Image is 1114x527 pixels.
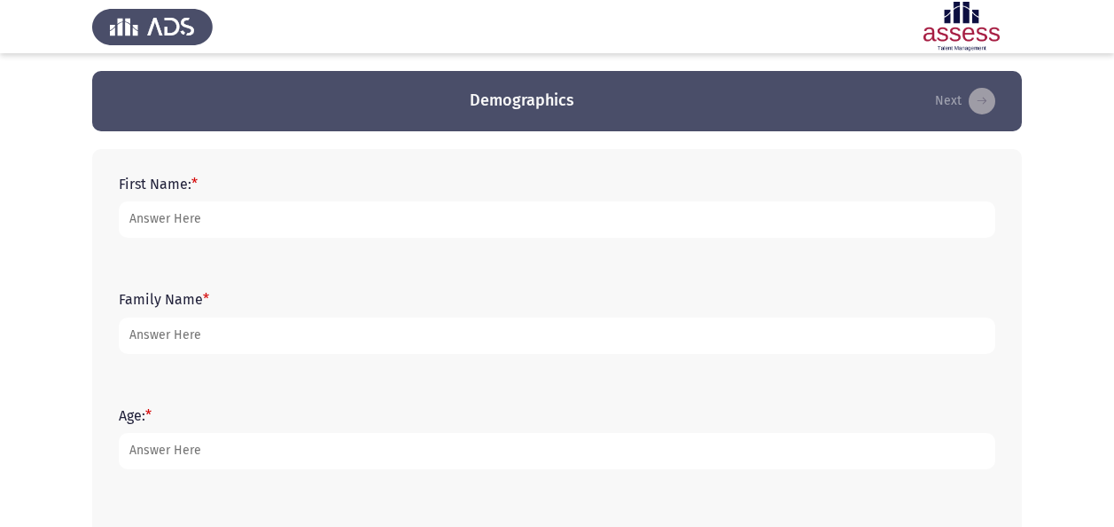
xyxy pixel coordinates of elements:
img: Assessment logo of ASSESS English Language Assessment (3 Module) (Ba - IB) [901,2,1022,51]
label: Age: [119,407,152,424]
input: add answer text [119,201,995,238]
h3: Demographics [470,90,574,112]
input: add answer text [119,318,995,354]
label: Family Name [119,291,209,308]
input: add answer text [119,433,995,469]
img: Assess Talent Management logo [92,2,213,51]
button: load next page [930,87,1001,115]
label: First Name: [119,176,198,193]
